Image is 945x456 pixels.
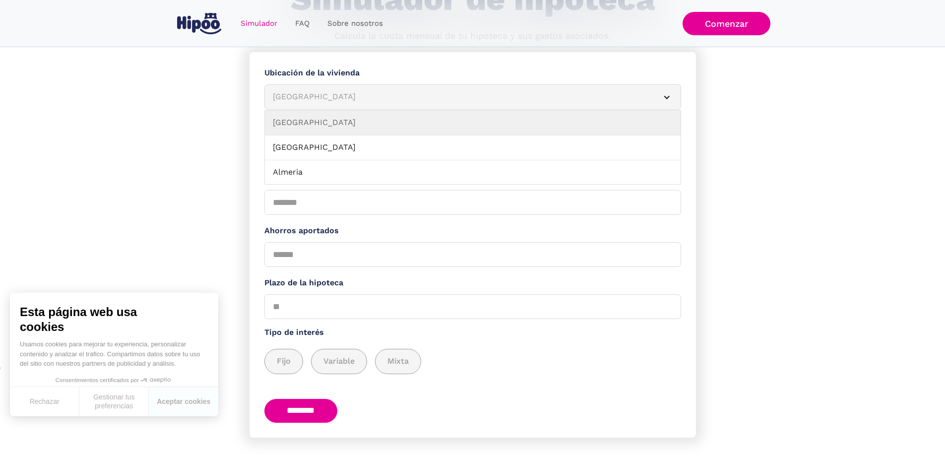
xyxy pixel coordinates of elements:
label: Ahorros aportados [264,225,681,237]
label: Tipo de interés [264,326,681,339]
span: Variable [323,355,355,368]
nav: [GEOGRAPHIC_DATA] [264,110,681,185]
label: Ubicación de la vivienda [264,67,681,79]
a: Almeria [265,160,681,185]
a: Sobre nosotros [318,14,392,33]
div: [GEOGRAPHIC_DATA] [273,91,649,103]
a: home [175,9,224,38]
a: FAQ [286,14,318,33]
span: Fijo [277,355,291,368]
article: [GEOGRAPHIC_DATA] [264,84,681,110]
a: [GEOGRAPHIC_DATA] [265,111,681,135]
span: Mixta [387,355,409,368]
a: [GEOGRAPHIC_DATA] [265,135,681,160]
form: Simulador Form [250,52,696,438]
label: Plazo de la hipoteca [264,277,681,289]
div: add_description_here [264,349,681,374]
a: Simulador [232,14,286,33]
a: Comenzar [683,12,770,35]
